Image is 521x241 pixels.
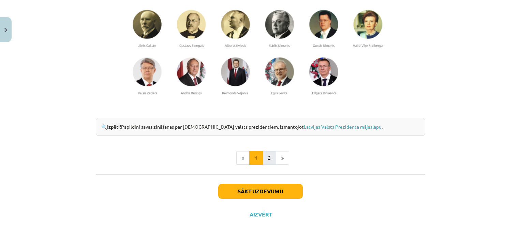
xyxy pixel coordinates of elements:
[248,211,273,218] button: Aizvērt
[249,151,263,165] button: 1
[263,151,276,165] button: 2
[4,28,7,32] img: icon-close-lesson-0947bae3869378f0d4975bcd49f059093ad1ed9edebbc8119c70593378902aed.svg
[276,151,289,165] button: »
[96,118,425,136] div: 🔍 Papildini savas zināšanas par [DEMOGRAPHIC_DATA] valsts prezidentiem, izmantojot .
[107,124,121,130] b: Izpēti!
[218,184,303,199] button: Sākt uzdevumu
[304,124,382,130] a: Latvijas Valsts Prezidenta mājaslapu
[96,151,425,165] nav: Page navigation example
